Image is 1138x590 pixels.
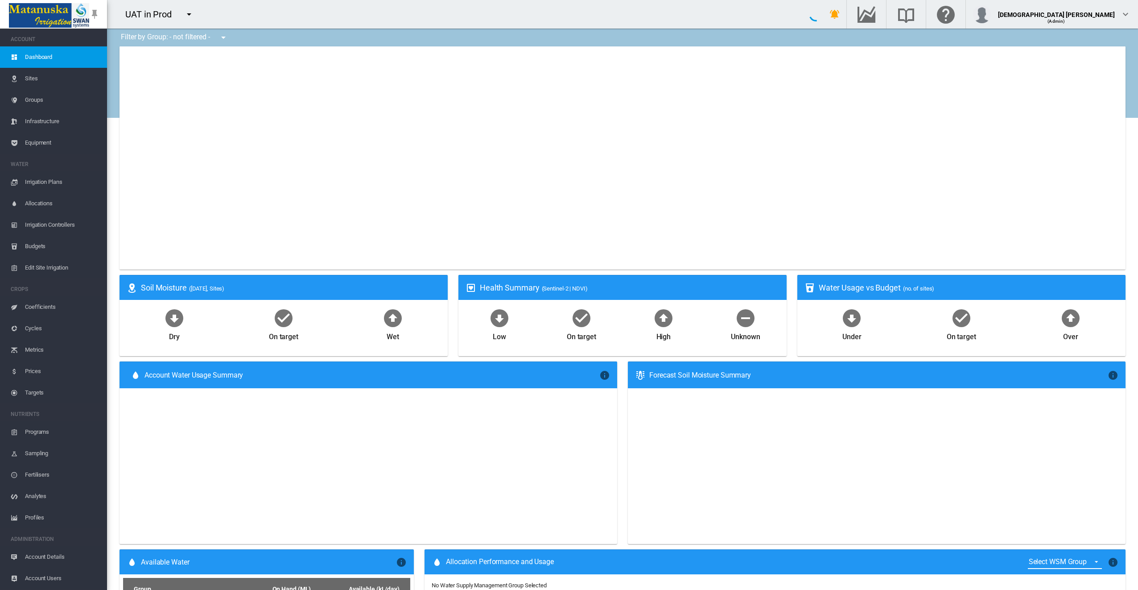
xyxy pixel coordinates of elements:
[127,557,137,568] md-icon: icon-water
[25,296,100,318] span: Coefficients
[656,328,671,342] div: High
[542,285,588,292] span: (Sentinel-2 | NDVI)
[11,32,100,46] span: ACCOUNT
[998,7,1115,16] div: [DEMOGRAPHIC_DATA] [PERSON_NAME]
[25,318,100,339] span: Cycles
[144,370,599,380] span: Account Water Usage Summary
[114,29,235,46] div: Filter by Group: - not filtered -
[11,532,100,546] span: ADMINISTRATION
[141,282,441,293] div: Soil Moisture
[164,307,185,328] md-icon: icon-arrow-down-bold-circle
[1108,370,1118,381] md-icon: icon-information
[25,486,100,507] span: Analytes
[480,282,779,293] div: Health Summary
[895,9,917,20] md-icon: Search the knowledge base
[571,307,592,328] md-icon: icon-checkbox-marked-circle
[387,328,399,342] div: Wet
[382,307,404,328] md-icon: icon-arrow-up-bold-circle
[1108,557,1118,568] md-icon: icon-information
[25,171,100,193] span: Irrigation Plans
[935,9,957,20] md-icon: Click here for help
[127,283,137,293] md-icon: icon-map-marker-radius
[973,5,991,23] img: profile.jpg
[466,283,476,293] md-icon: icon-heart-box-outline
[11,407,100,421] span: NUTRIENTS
[25,382,100,403] span: Targets
[25,546,100,568] span: Account Details
[180,5,198,23] button: icon-menu-down
[125,8,180,21] div: UAT in Prod
[189,285,225,292] span: ([DATE], Sites)
[25,68,100,89] span: Sites
[269,328,298,342] div: On target
[829,9,840,20] md-icon: icon-bell-ring
[735,307,756,328] md-icon: icon-minus-circle
[446,557,554,568] span: Allocation Performance and Usage
[25,568,100,589] span: Account Users
[1063,328,1078,342] div: Over
[432,557,442,568] md-icon: icon-water
[169,328,180,342] div: Dry
[25,464,100,486] span: Fertilisers
[218,32,229,43] md-icon: icon-menu-down
[9,3,89,28] img: Matanuska_LOGO.png
[25,257,100,278] span: Edit Site Irrigation
[25,361,100,382] span: Prices
[1028,555,1102,569] md-select: {{'ALLOCATION.SELECT_GROUP' | i18next}}
[819,282,1118,293] div: Water Usage vs Budget
[25,443,100,464] span: Sampling
[25,507,100,528] span: Profiles
[25,46,100,68] span: Dashboard
[951,307,972,328] md-icon: icon-checkbox-marked-circle
[214,29,232,46] button: icon-menu-down
[25,421,100,443] span: Programs
[826,5,844,23] button: icon-bell-ring
[11,157,100,171] span: WATER
[947,328,976,342] div: On target
[25,214,100,236] span: Irrigation Controllers
[1047,19,1065,24] span: (Admin)
[1060,307,1081,328] md-icon: icon-arrow-up-bold-circle
[653,307,674,328] md-icon: icon-arrow-up-bold-circle
[432,582,547,590] div: No Water Supply Management Group Selected
[567,328,596,342] div: On target
[25,111,100,132] span: Infrastructure
[903,285,935,292] span: (no. of sites)
[25,339,100,361] span: Metrics
[184,9,194,20] md-icon: icon-menu-down
[489,307,510,328] md-icon: icon-arrow-down-bold-circle
[841,307,862,328] md-icon: icon-arrow-down-bold-circle
[493,328,506,342] div: Low
[25,89,100,111] span: Groups
[25,132,100,154] span: Equipment
[1120,9,1131,20] md-icon: icon-chevron-down
[856,9,877,20] md-icon: Go to the Data Hub
[273,307,294,328] md-icon: icon-checkbox-marked-circle
[649,370,1108,380] div: Forecast Soil Moisture Summary
[141,557,190,567] span: Available Water
[731,328,760,342] div: Unknown
[635,370,646,381] md-icon: icon-thermometer-lines
[599,370,610,381] md-icon: icon-information
[842,328,862,342] div: Under
[804,283,815,293] md-icon: icon-cup-water
[396,557,407,568] md-icon: icon-information
[11,282,100,296] span: CROPS
[25,193,100,214] span: Allocations
[89,9,100,20] md-icon: icon-pin
[25,236,100,257] span: Budgets
[130,370,141,381] md-icon: icon-water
